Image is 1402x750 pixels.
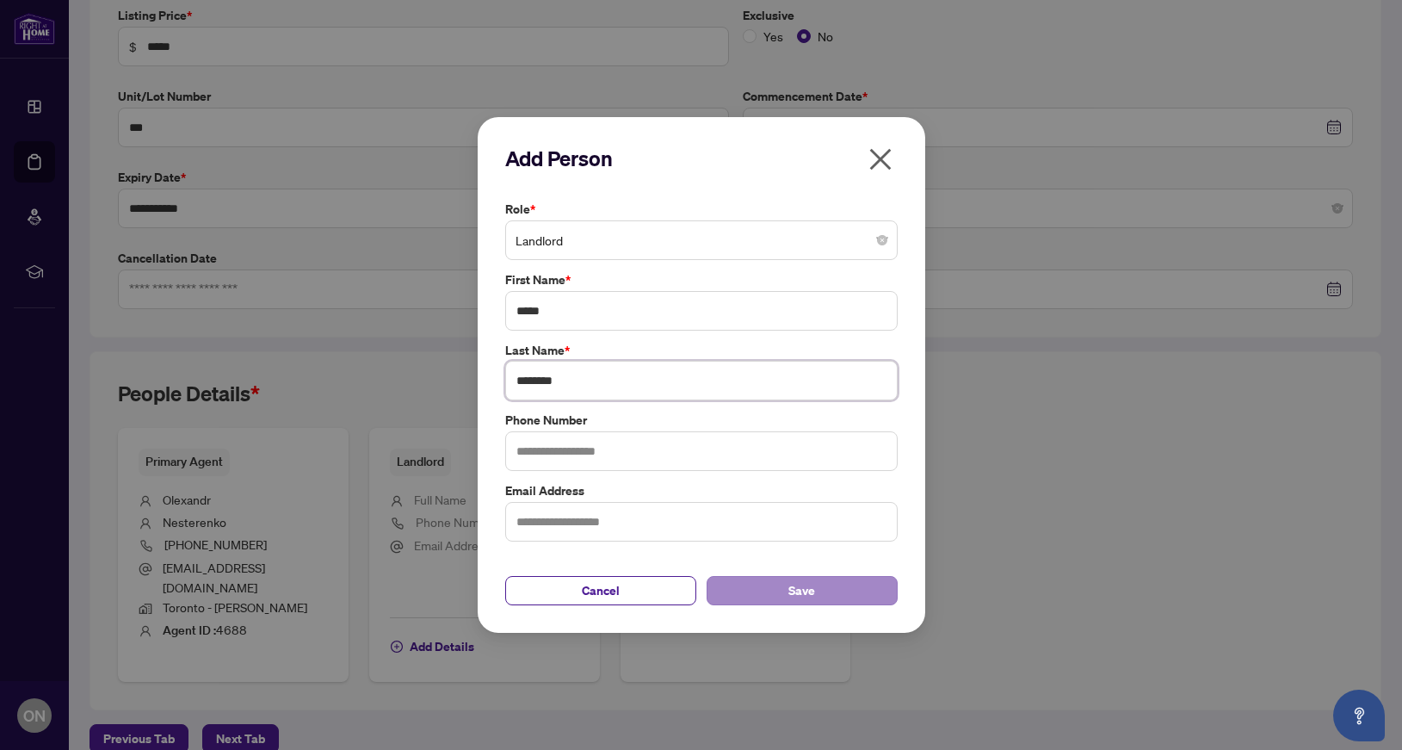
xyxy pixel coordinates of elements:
[707,576,898,605] button: Save
[505,481,898,500] label: Email Address
[582,577,620,604] span: Cancel
[505,200,898,219] label: Role
[505,576,696,605] button: Cancel
[505,411,898,430] label: Phone Number
[1333,690,1385,741] button: Open asap
[505,341,898,360] label: Last Name
[505,145,898,172] h2: Add Person
[505,270,898,289] label: First Name
[877,235,887,245] span: close-circle
[867,146,894,173] span: close
[788,577,815,604] span: Save
[516,224,887,257] span: Landlord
